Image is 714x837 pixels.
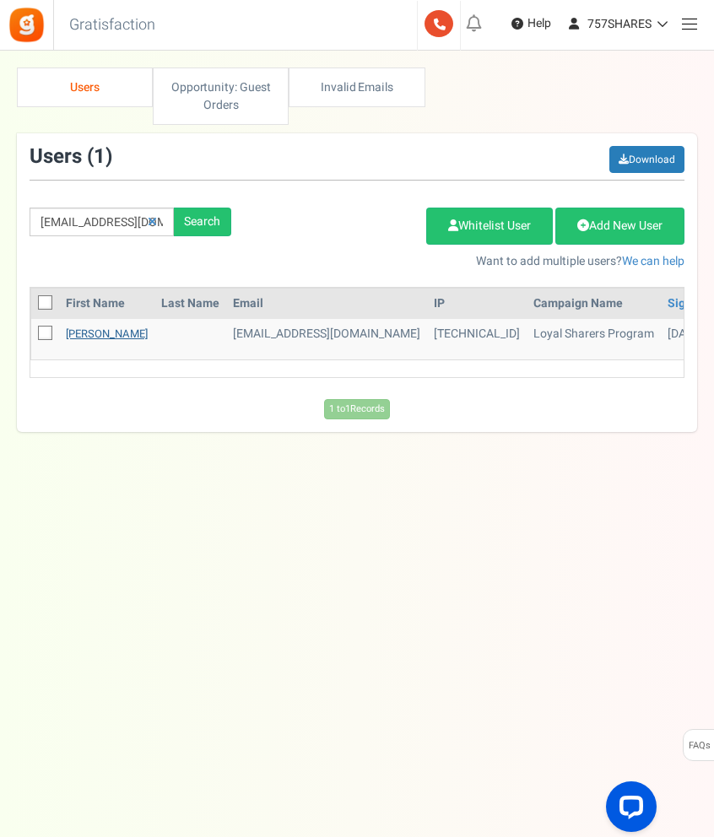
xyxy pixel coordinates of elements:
[226,319,427,359] td: [EMAIL_ADDRESS][DOMAIN_NAME]
[174,208,231,236] div: Search
[555,208,684,245] a: Add New User
[8,6,46,44] img: Gratisfaction
[426,208,553,245] a: Whitelist User
[66,326,148,342] a: [PERSON_NAME]
[505,10,558,37] a: Help
[51,8,174,42] h3: Gratisfaction
[226,289,427,319] th: Email
[153,67,289,125] a: Opportunity: Guest Orders
[154,289,226,319] th: Last Name
[59,289,154,319] th: First Name
[17,67,153,107] a: Users
[257,253,684,270] p: Want to add multiple users?
[30,208,174,236] input: Search by email or name
[427,319,527,359] td: [TECHNICAL_ID]
[94,142,105,171] span: 1
[427,289,527,319] th: IP
[30,146,112,168] h3: Users ( )
[523,15,551,32] span: Help
[527,289,661,319] th: Campaign Name
[587,15,652,33] span: 757SHARES
[673,7,706,40] a: Menu
[527,319,661,359] td: Loyal Sharers Program
[139,208,165,237] a: Reset
[609,146,684,173] a: Download
[688,730,711,762] span: FAQs
[622,252,684,270] a: We can help
[289,67,425,107] a: Invalid Emails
